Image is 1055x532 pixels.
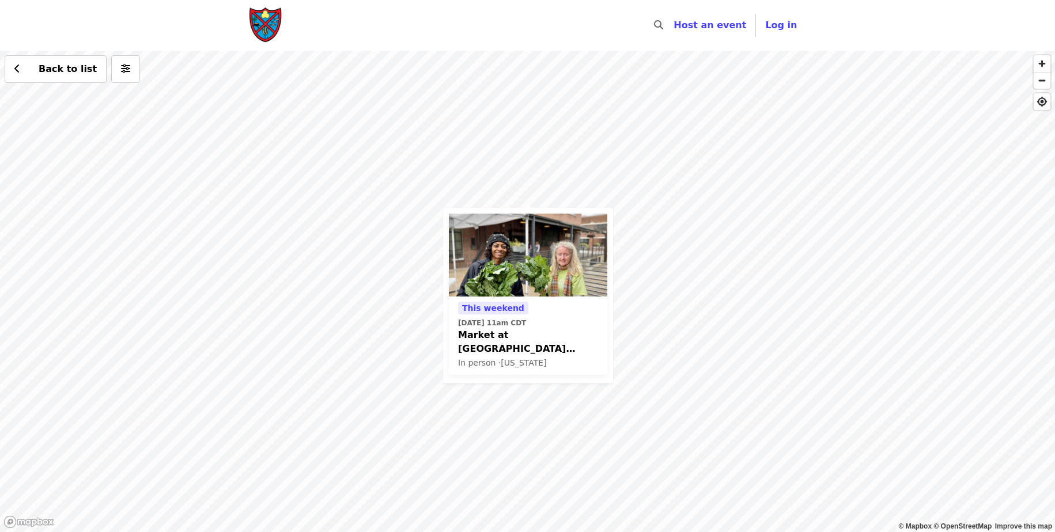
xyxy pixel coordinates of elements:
span: Market at [GEOGRAPHIC_DATA] Glean Team [458,328,598,356]
span: In person · [US_STATE] [458,358,547,367]
a: Mapbox [899,522,932,530]
button: Zoom Out [1034,72,1050,89]
i: chevron-left icon [14,63,20,74]
span: Log in [765,20,797,31]
img: Market at Pepper Place Glean Team organized by Society of St. Andrew [449,214,607,297]
span: This weekend [462,303,524,313]
i: sliders-h icon [121,63,130,74]
img: Society of St. Andrew - Home [249,7,283,44]
a: Mapbox logo [3,515,54,529]
input: Search [670,12,679,39]
button: Log in [756,14,806,37]
span: Back to list [39,63,97,74]
a: See details for "Market at Pepper Place Glean Team" [449,214,607,375]
button: Back to list [5,55,107,83]
a: Host an event [674,20,746,31]
a: Map feedback [995,522,1052,530]
a: OpenStreetMap [933,522,992,530]
button: Find My Location [1034,93,1050,110]
button: Zoom In [1034,55,1050,72]
button: More filters (0 selected) [111,55,140,83]
time: [DATE] 11am CDT [458,318,526,328]
i: search icon [654,20,663,31]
